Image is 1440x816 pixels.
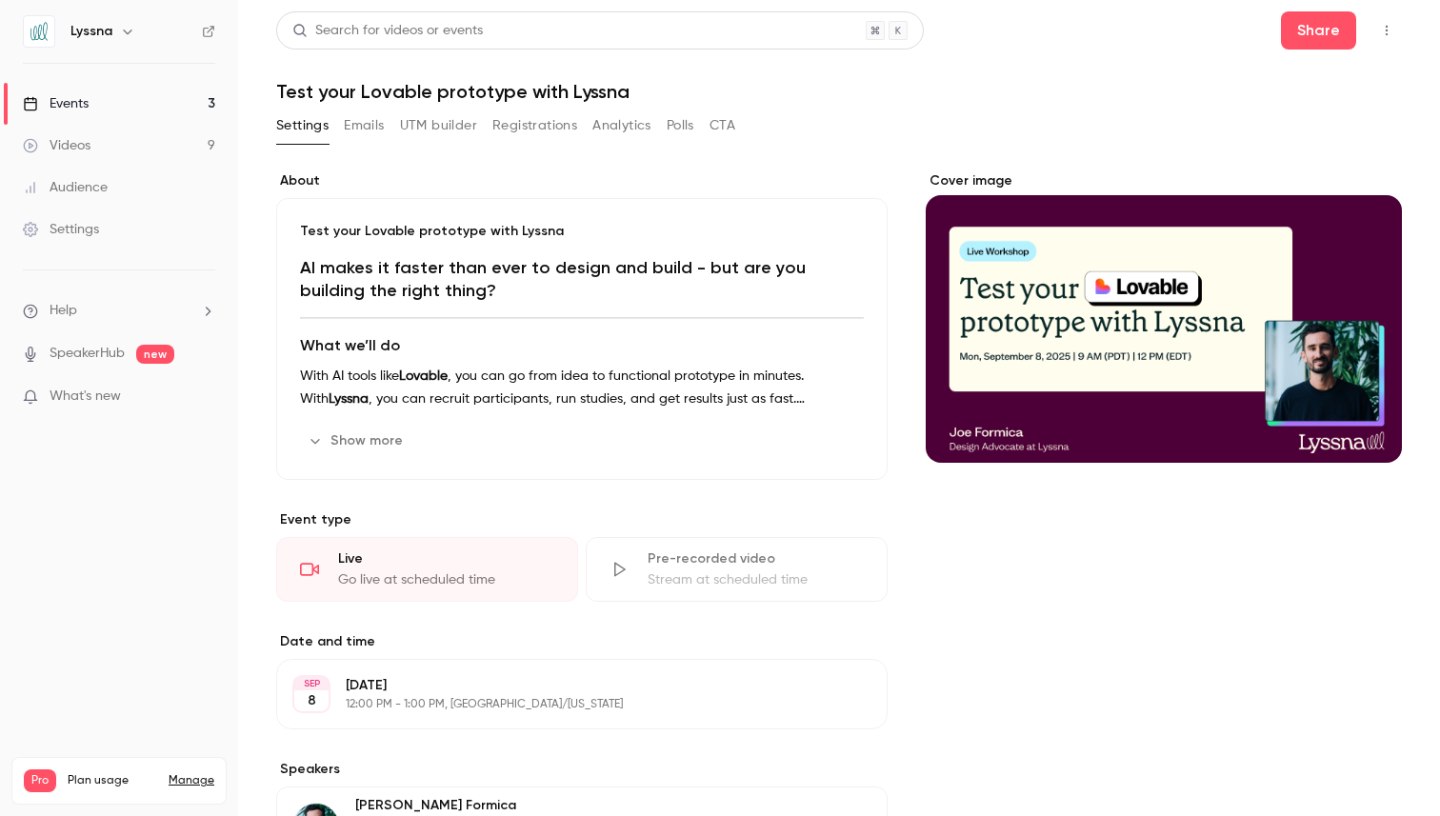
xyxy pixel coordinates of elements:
[23,178,108,197] div: Audience
[300,365,864,410] p: With AI tools like , you can go from idea to functional prototype in minutes. With , you can recr...
[50,387,121,407] span: What's new
[294,677,329,690] div: SEP
[1281,11,1356,50] button: Share
[23,220,99,239] div: Settings
[648,570,864,589] div: Stream at scheduled time
[50,301,77,321] span: Help
[329,392,369,406] strong: Lyssna
[23,94,89,113] div: Events
[23,301,215,321] li: help-dropdown-opener
[50,344,125,364] a: SpeakerHub
[24,769,56,792] span: Pro
[70,22,112,41] h6: Lyssna
[68,773,157,788] span: Plan usage
[926,171,1402,463] section: Cover image
[169,773,214,788] a: Manage
[586,537,888,602] div: Pre-recorded videoStream at scheduled time
[136,345,174,364] span: new
[346,697,787,712] p: 12:00 PM - 1:00 PM, [GEOGRAPHIC_DATA]/[US_STATE]
[308,691,316,710] p: 8
[23,136,90,155] div: Videos
[300,256,864,302] h1: AI makes it faster than ever to design and build - but are you building the right thing?
[399,369,448,383] strong: Lovable
[344,110,384,141] button: Emails
[276,80,1402,103] h1: Test your Lovable prototype with Lyssna
[276,171,888,190] label: About
[276,110,329,141] button: Settings
[492,110,577,141] button: Registrations
[338,549,554,568] div: Live
[24,16,54,47] img: Lyssna
[276,537,578,602] div: LiveGo live at scheduled time
[400,110,477,141] button: UTM builder
[276,632,888,651] label: Date and time
[192,388,215,406] iframe: Noticeable Trigger
[592,110,651,141] button: Analytics
[355,796,764,815] p: [PERSON_NAME] Formica
[710,110,735,141] button: CTA
[648,549,864,568] div: Pre-recorded video
[346,676,787,695] p: [DATE]
[276,760,888,779] label: Speakers
[300,426,414,456] button: Show more
[667,110,694,141] button: Polls
[292,21,483,41] div: Search for videos or events
[338,570,554,589] div: Go live at scheduled time
[926,171,1402,190] label: Cover image
[276,510,888,529] p: Event type
[300,336,400,354] strong: What we’ll do
[300,222,864,241] p: Test your Lovable prototype with Lyssna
